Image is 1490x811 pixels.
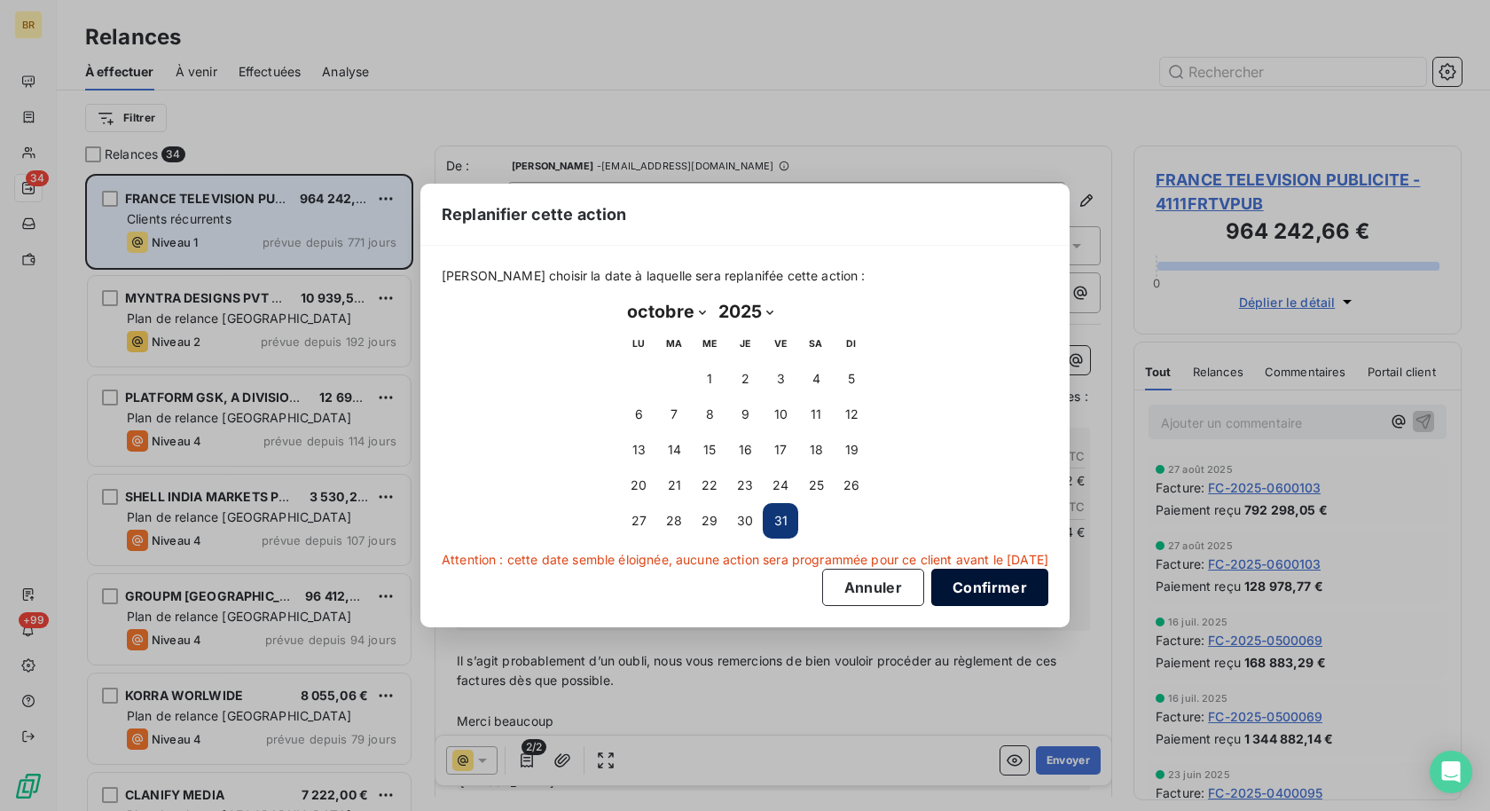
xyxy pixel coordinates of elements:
button: 29 [692,503,727,539]
button: 1 [692,361,727,397]
button: 27 [621,503,656,539]
button: 19 [834,432,869,468]
button: Confirmer [931,569,1048,606]
button: 23 [727,468,763,503]
button: 5 [834,361,869,397]
th: mercredi [692,326,727,361]
button: 11 [798,397,834,432]
button: 12 [834,397,869,432]
button: 15 [692,432,727,468]
th: dimanche [834,326,869,361]
span: [PERSON_NAME] choisir la date à laquelle sera replanifée cette action : [442,267,1048,285]
button: 31 [763,503,798,539]
button: 26 [834,468,869,503]
button: 21 [656,468,692,503]
button: 24 [763,468,798,503]
div: Open Intercom Messenger [1430,751,1472,793]
th: samedi [798,326,834,361]
button: 7 [656,397,692,432]
button: Annuler [822,569,924,606]
button: 18 [798,432,834,468]
th: mardi [656,326,692,361]
button: 22 [692,468,727,503]
button: 4 [798,361,834,397]
span: Attention : cette date semble éloignée, aucune action sera programmée pour ce client avant le [DATE] [442,551,1048,569]
button: 13 [621,432,656,468]
button: 20 [621,468,656,503]
button: 10 [763,397,798,432]
button: 25 [798,468,834,503]
button: 6 [621,397,656,432]
th: vendredi [763,326,798,361]
button: 3 [763,361,798,397]
button: 28 [656,503,692,539]
th: lundi [621,326,656,361]
button: 2 [727,361,763,397]
button: 16 [727,432,763,468]
button: 8 [692,397,727,432]
button: 30 [727,503,763,539]
button: 17 [763,432,798,468]
span: Replanifier cette action [442,202,627,226]
button: 9 [727,397,763,432]
button: 14 [656,432,692,468]
th: jeudi [727,326,763,361]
